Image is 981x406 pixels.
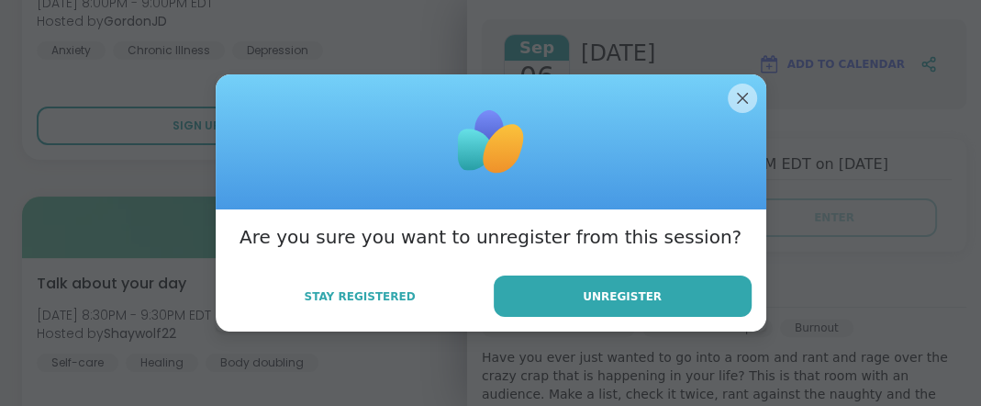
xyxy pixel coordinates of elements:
h3: Are you sure you want to unregister from this session? [240,224,741,250]
span: Stay Registered [304,288,415,305]
span: Unregister [583,288,662,305]
button: Stay Registered [230,277,490,316]
img: ShareWell Logomark [445,96,537,188]
button: Unregister [494,276,752,317]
